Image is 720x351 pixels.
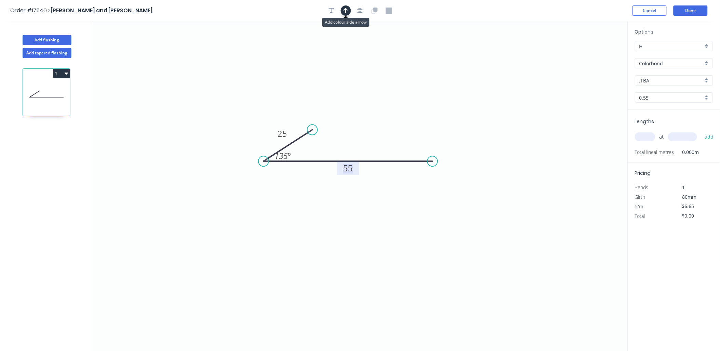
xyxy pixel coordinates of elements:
span: Total [635,213,645,219]
button: Done [674,5,708,16]
span: $/m [635,203,643,210]
tspan: º [288,150,291,161]
span: Order #17540 > [10,6,51,14]
button: Add flashing [23,35,71,45]
button: add [701,131,717,143]
span: Bends [635,184,649,191]
div: Add colour side arrow [322,18,369,27]
tspan: 25 [278,128,287,139]
span: 0.000m [674,147,699,157]
span: at [660,132,664,142]
span: [PERSON_NAME] and [PERSON_NAME] [51,6,153,14]
input: Colour [639,77,703,84]
span: Options [635,28,654,35]
span: 1 [682,184,685,191]
button: 1 [53,69,70,78]
input: Material [639,60,703,67]
input: Price level [639,43,703,50]
button: Add tapered flashing [23,48,71,58]
tspan: 135 [274,150,288,161]
input: Thickness [639,94,703,101]
span: Total lineal metres [635,147,674,157]
span: Pricing [635,170,651,177]
span: Lengths [635,118,654,125]
span: 80mm [682,194,697,200]
button: Cancel [633,5,667,16]
tspan: 55 [343,162,353,174]
span: Girth [635,194,646,200]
